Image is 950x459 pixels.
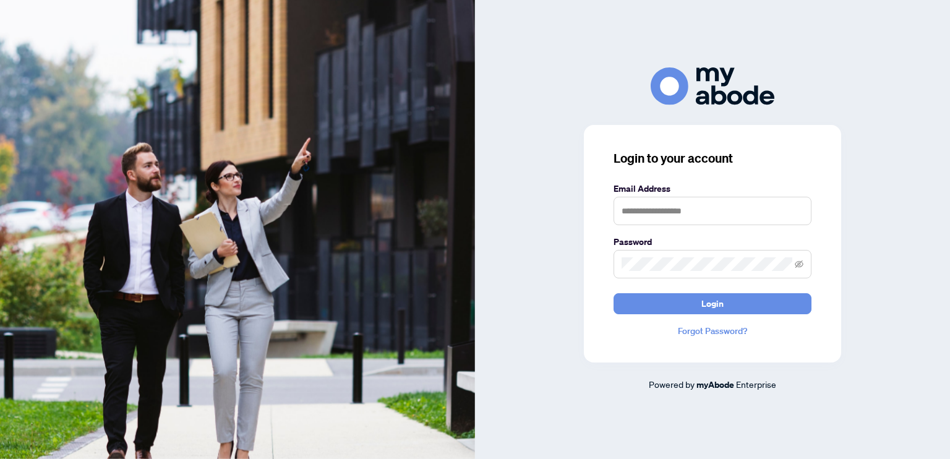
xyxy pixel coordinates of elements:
span: eye-invisible [795,260,803,268]
button: Login [614,293,811,314]
label: Password [614,235,811,249]
label: Email Address [614,182,811,195]
span: Enterprise [736,379,776,390]
h3: Login to your account [614,150,811,167]
img: ma-logo [651,67,774,105]
span: Powered by [649,379,695,390]
a: Forgot Password? [614,324,811,338]
a: myAbode [696,378,734,392]
span: Login [701,294,724,314]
